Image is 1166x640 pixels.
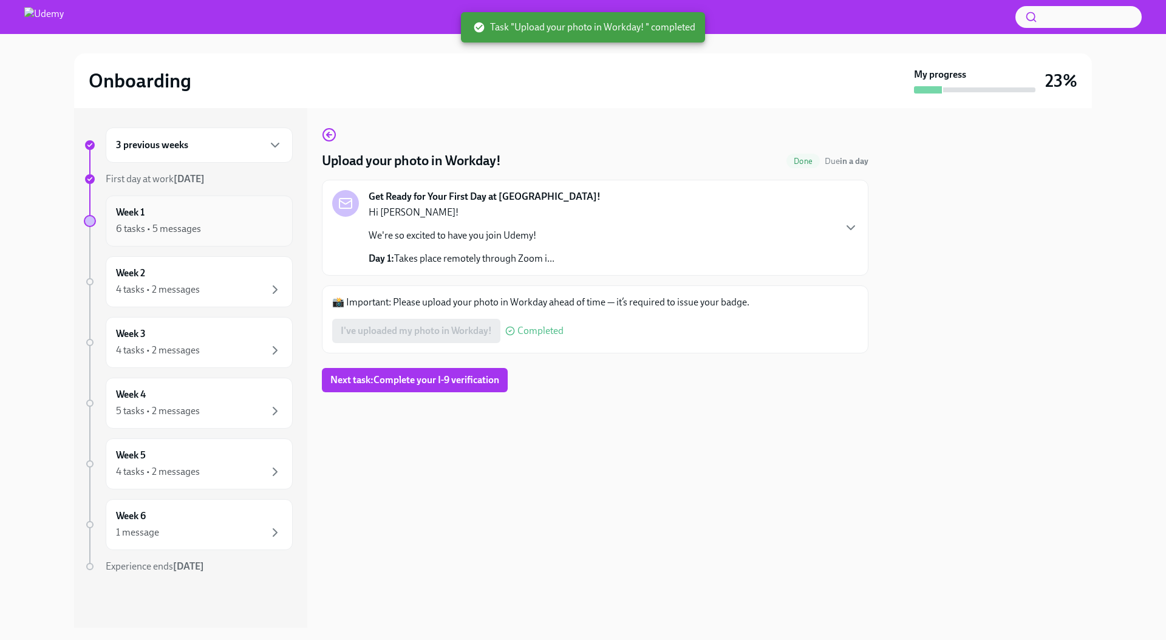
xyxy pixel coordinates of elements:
div: 6 tasks • 5 messages [116,222,201,236]
strong: My progress [914,68,966,81]
a: Week 54 tasks • 2 messages [84,438,293,489]
a: Week 24 tasks • 2 messages [84,256,293,307]
a: First day at work[DATE] [84,172,293,186]
h6: 3 previous weeks [116,138,188,152]
h6: Week 2 [116,267,145,280]
div: 4 tasks • 2 messages [116,283,200,296]
span: Next task : Complete your I-9 verification [330,374,499,386]
h4: Upload your photo in Workday! [322,152,501,170]
span: Completed [517,326,564,336]
strong: Get Ready for Your First Day at [GEOGRAPHIC_DATA]! [369,190,601,203]
a: Week 16 tasks • 5 messages [84,196,293,247]
h6: Week 6 [116,509,146,523]
button: Next task:Complete your I-9 verification [322,368,508,392]
div: 3 previous weeks [106,128,293,163]
div: 5 tasks • 2 messages [116,404,200,418]
strong: [DATE] [174,173,205,185]
p: Takes place remotely through Zoom i... [369,252,554,265]
h6: Week 1 [116,206,145,219]
span: Done [786,157,820,166]
img: Udemy [24,7,64,27]
h2: Onboarding [89,69,191,93]
span: Experience ends [106,560,204,572]
span: September 10th, 2025 10:00 [825,155,868,167]
a: Week 34 tasks • 2 messages [84,317,293,368]
strong: Day 1: [369,253,394,264]
div: 4 tasks • 2 messages [116,465,200,478]
div: 1 message [116,526,159,539]
a: Week 45 tasks • 2 messages [84,378,293,429]
p: We're so excited to have you join Udemy! [369,229,554,242]
h3: 23% [1045,70,1077,92]
h6: Week 5 [116,449,146,462]
a: Week 61 message [84,499,293,550]
h6: Week 3 [116,327,146,341]
strong: [DATE] [173,560,204,572]
span: Due [825,156,868,166]
p: 📸 Important: Please upload your photo in Workday ahead of time — it’s required to issue your badge. [332,296,858,309]
div: 4 tasks • 2 messages [116,344,200,357]
span: Task "Upload your photo in Workday! " completed [473,21,695,34]
span: First day at work [106,173,205,185]
p: Hi [PERSON_NAME]! [369,206,554,219]
strong: in a day [840,156,868,166]
h6: Week 4 [116,388,146,401]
